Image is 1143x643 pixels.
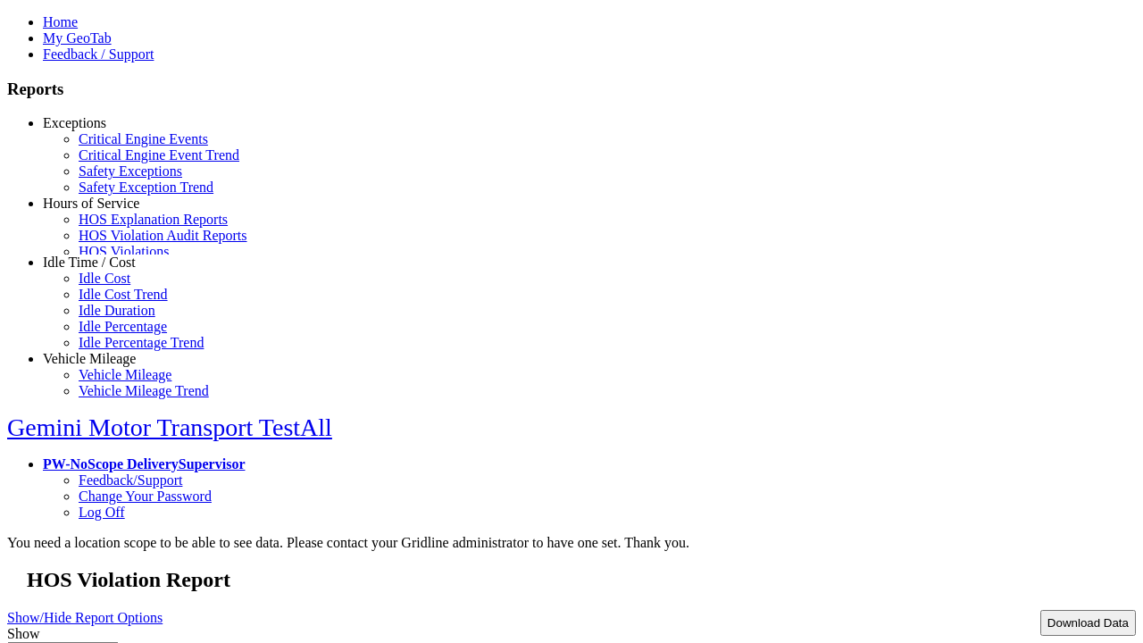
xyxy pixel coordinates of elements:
a: Idle Cost Trend [79,287,168,302]
a: Vehicle Mileage [43,351,136,366]
a: My GeoTab [43,30,112,46]
a: Gemini Motor Transport TestAll [7,413,332,441]
a: Home [43,14,78,29]
label: Show [7,626,39,641]
a: Critical Engine Events [79,131,208,146]
a: Feedback/Support [79,472,182,488]
div: You need a location scope to be able to see data. Please contact your Gridline administrator to h... [7,535,1136,551]
a: Log Off [79,505,125,520]
a: Idle Time / Cost [43,255,136,270]
a: HOS Violations [79,244,169,259]
a: Idle Percentage Trend [79,335,204,350]
a: Critical Engine Event Trend [79,147,239,163]
a: Feedback / Support [43,46,154,62]
button: Download Data [1040,610,1136,636]
a: Idle Cost [79,271,130,286]
a: Change Your Password [79,489,212,504]
h3: Reports [7,79,1136,99]
a: Show/Hide Report Options [7,605,163,630]
h2: HOS Violation Report [27,568,1136,592]
a: Exceptions [43,115,106,130]
a: Safety Exception Trend [79,180,213,195]
a: Hours of Service [43,196,139,211]
a: Safety Exceptions [79,163,182,179]
a: HOS Explanation Reports [79,212,228,227]
a: Idle Percentage [79,319,167,334]
a: HOS Violation Audit Reports [79,228,247,243]
a: Vehicle Mileage Trend [79,383,209,398]
a: Idle Duration [79,303,155,318]
a: Vehicle Mileage [79,367,171,382]
a: PW-NoScope DeliverySupervisor [43,456,245,472]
